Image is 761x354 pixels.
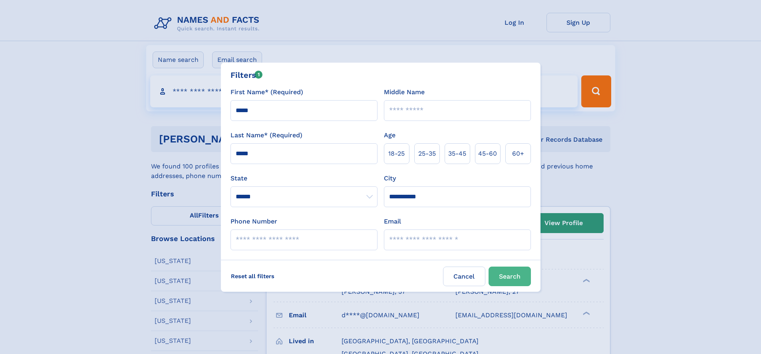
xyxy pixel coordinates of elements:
[230,131,302,140] label: Last Name* (Required)
[230,69,263,81] div: Filters
[443,267,485,286] label: Cancel
[384,174,396,183] label: City
[230,87,303,97] label: First Name* (Required)
[230,217,277,226] label: Phone Number
[226,267,280,286] label: Reset all filters
[448,149,466,158] span: 35‑45
[512,149,524,158] span: 60+
[384,217,401,226] label: Email
[478,149,497,158] span: 45‑60
[388,149,405,158] span: 18‑25
[384,87,425,97] label: Middle Name
[489,267,531,286] button: Search
[230,174,378,183] label: State
[384,131,395,140] label: Age
[418,149,436,158] span: 25‑35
